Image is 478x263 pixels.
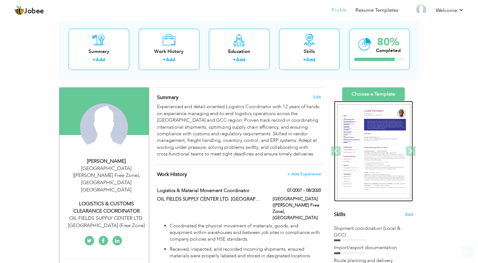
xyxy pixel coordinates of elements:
span: Summary [157,94,178,101]
span: Add [405,212,413,218]
a: Add [236,56,245,63]
div: OIL FIELDS SUPPLY CENTER LTD. [GEOGRAPHIC_DATA] (Free Zone) [64,215,149,229]
label: + [303,56,306,63]
div: [GEOGRAPHIC_DATA] ([PERSON_NAME] Free Zone) [GEOGRAPHIC_DATA] [GEOGRAPHIC_DATA] [64,165,149,194]
div: Experienced and detail-oriented Logistics Coordinator with 12 years of hands-on experience managi... [157,103,321,157]
div: [PERSON_NAME] [64,158,149,165]
label: [GEOGRAPHIC_DATA] ([PERSON_NAME] Free Zone), [GEOGRAPHIC_DATA] [273,196,321,221]
span: Edit [313,95,321,99]
div: LOGISTICS & CUSTOMS CLEARANCE COORDINATOR [64,200,149,215]
span: Jobee [24,8,44,15]
a: Jobee [14,5,44,15]
span: , [139,172,140,179]
div: Summary [74,48,124,55]
img: Profile Img [416,5,426,15]
div: Education [214,48,264,55]
div: Skills [284,48,335,55]
div: Work History [144,48,194,55]
label: Logistics & Material Movement Coordinator [157,187,263,194]
label: OIL FIELDS SUPPLY CENTER LTD. [GEOGRAPHIC_DATA] (Free Zone) [157,196,263,202]
label: + [93,56,96,63]
div: 80% [376,37,401,47]
a: Choose a Template [342,87,405,101]
span: + Add Experience [287,172,321,176]
a: Profile [332,7,347,14]
div: Completed [376,47,401,54]
a: Welcome [436,7,464,14]
span: Skills [334,211,345,218]
a: Add [306,56,315,63]
label: 07/2007 - 08/2020 [287,187,321,194]
img: Tariq Zaman [80,103,128,151]
h4: Adding a summary is a quick and easy way to highlight your experience and interests. [157,94,321,101]
label: + [233,56,236,63]
div: Import/export documentation [334,244,413,251]
h4: This helps to show the companies you have worked for. [157,171,321,178]
a: Add [166,56,175,63]
img: jobee.io [14,5,24,15]
a: Add [96,56,105,63]
div: Shipment coordination (Local & GCC) [334,225,413,239]
p: Coordinated the physical movement of materials, goods, and equipment within warehouses and betwee... [170,223,321,243]
label: + [163,56,166,63]
a: Resume Templates [355,7,398,14]
p: Received, inspected, and recorded incoming shipments; ensured materials were properly labeled and... [170,246,321,260]
span: Work History [157,171,187,178]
